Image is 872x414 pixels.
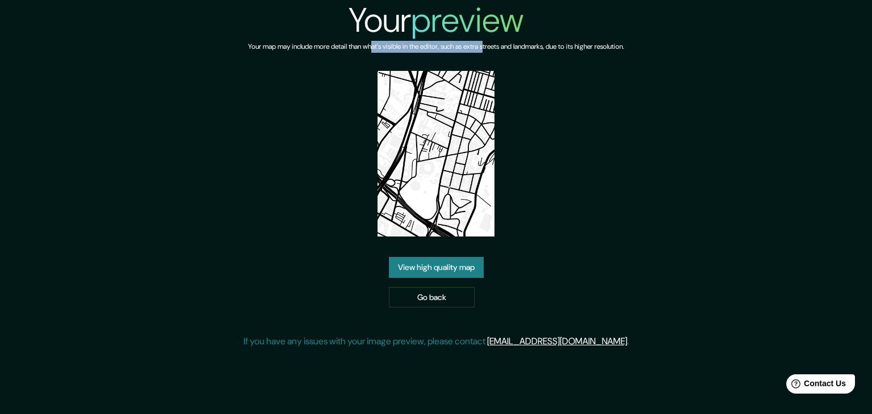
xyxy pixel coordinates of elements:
iframe: Help widget launcher [771,370,860,402]
h6: Your map may include more detail than what's visible in the editor, such as extra streets and lan... [248,41,624,53]
img: created-map-preview [378,71,495,236]
a: Go back [389,287,475,308]
p: If you have any issues with your image preview, please contact . [244,335,629,348]
a: View high quality map [389,257,484,278]
a: [EMAIL_ADDRESS][DOMAIN_NAME] [487,335,627,347]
